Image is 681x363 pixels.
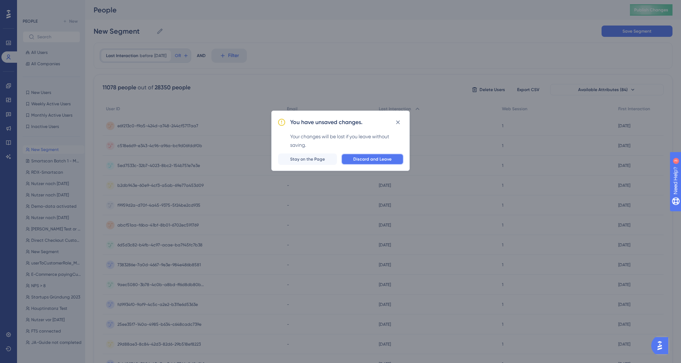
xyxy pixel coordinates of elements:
[651,335,672,356] iframe: UserGuiding AI Assistant Launcher
[353,156,392,162] span: Discard and Leave
[290,118,362,127] h2: You have unsaved changes.
[290,156,325,162] span: Stay on the Page
[17,2,44,10] span: Need Help?
[49,4,51,9] div: 3
[290,132,404,149] div: Your changes will be lost if you leave without saving.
